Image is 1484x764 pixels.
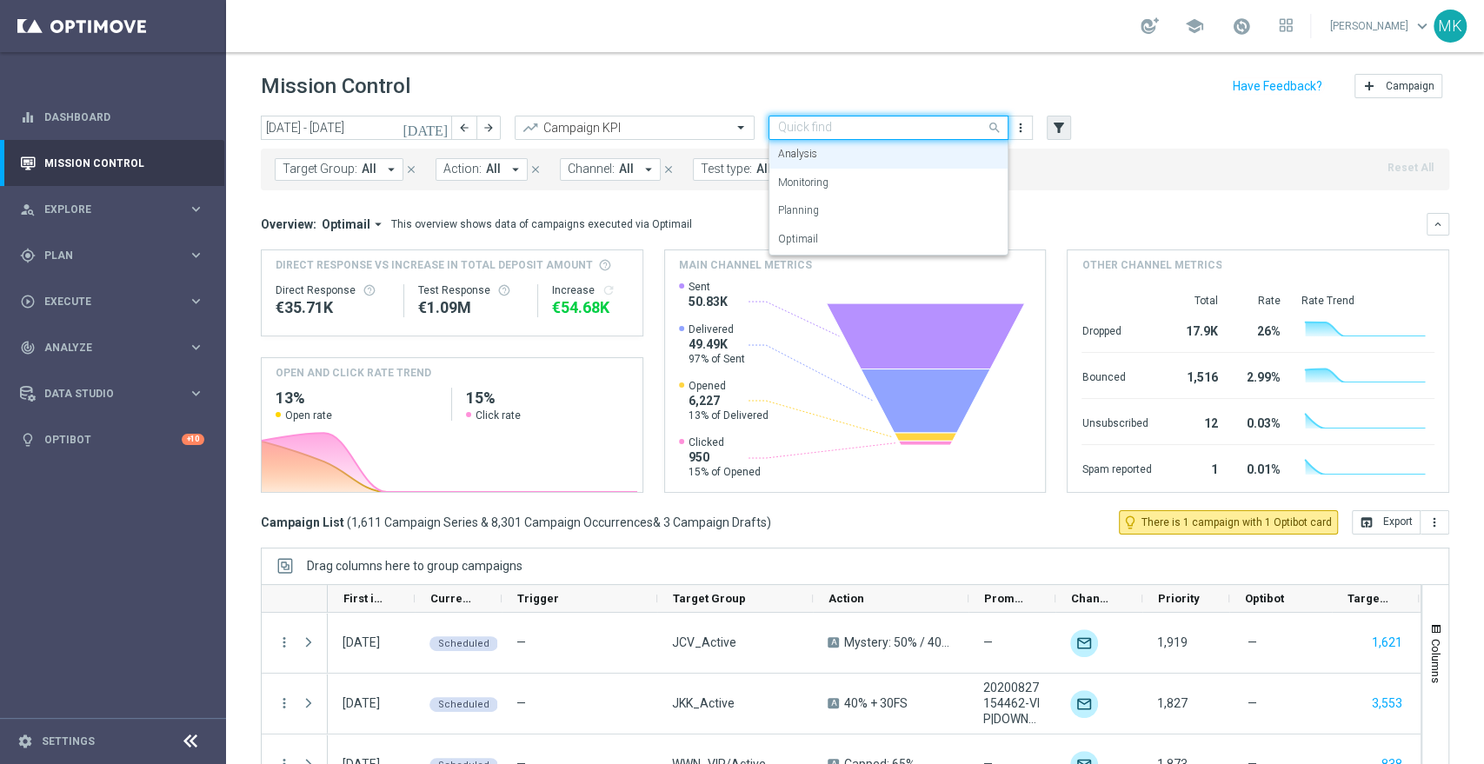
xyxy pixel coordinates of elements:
span: Delivered [689,322,745,336]
h2: 13% [276,388,437,409]
div: Bounced [1081,362,1151,389]
div: Press SPACE to select this row. [262,613,328,674]
div: Increase [552,283,629,297]
div: Data Studio [20,386,188,402]
span: Targeted Customers [1348,592,1389,605]
span: 3 Campaign Drafts [663,515,767,530]
button: close [661,160,676,179]
div: person_search Explore keyboard_arrow_right [19,203,205,216]
span: JKK_Active [672,695,735,711]
span: ) [767,515,771,530]
span: Current Status [430,592,472,605]
span: 50.83K [689,294,728,309]
label: Optimail [778,232,818,247]
span: A [828,637,839,648]
div: +10 [182,434,204,445]
span: Analyze [44,342,188,353]
i: keyboard_arrow_down [1432,218,1444,230]
h4: OPEN AND CLICK RATE TREND [276,365,431,381]
i: arrow_drop_down [370,216,386,232]
button: Action: All arrow_drop_down [436,158,528,181]
span: 15% of Opened [689,465,761,479]
colored-tag: Scheduled [429,634,498,651]
button: 1,621 [1370,632,1404,654]
div: 1,516 [1172,362,1217,389]
span: 40% + 30FS [844,695,908,711]
div: 1 [1172,454,1217,482]
label: Analysis [778,147,817,162]
span: Drag columns here to group campaigns [307,559,522,573]
button: equalizer Dashboard [19,110,205,124]
span: Click rate [476,409,521,422]
span: — [516,635,526,649]
div: Plan [20,248,188,263]
i: keyboard_arrow_right [188,247,204,263]
span: Optibot [1245,592,1284,605]
h3: Campaign List [261,515,771,530]
div: Direct Response [276,283,389,297]
div: €35,705 [276,297,389,318]
colored-tag: Scheduled [429,695,498,712]
span: & [653,515,661,529]
div: Analyze [20,340,188,355]
a: [PERSON_NAME]keyboard_arrow_down [1328,13,1434,39]
div: Explore [20,202,188,217]
i: keyboard_arrow_right [188,385,204,402]
div: Rate Trend [1301,294,1434,308]
div: Execute [20,294,188,309]
img: Optimail [1070,629,1098,657]
div: Data Studio keyboard_arrow_right [19,387,205,401]
button: arrow_back [452,116,476,140]
div: Total [1172,294,1217,308]
span: Action: [443,162,482,176]
div: Monitoring [778,169,999,197]
span: All [619,162,634,176]
label: Planning [778,203,819,218]
button: lightbulb Optibot +10 [19,433,205,447]
i: gps_fixed [20,248,36,263]
span: All [486,162,501,176]
span: ( [347,515,351,530]
a: Settings [42,736,95,747]
button: Mission Control [19,156,205,170]
span: All [362,162,376,176]
span: Mystery: 50% / 40% / 25% / 30% / 35% [844,634,954,650]
div: 0.01% [1238,454,1280,482]
span: Opened [689,379,769,393]
span: JCV_Active [672,634,736,650]
button: Channel: All arrow_drop_down [560,158,661,181]
span: 20200827154462-VIP|DOWNTOWN | 40% + 30 SPINS [983,680,1041,727]
span: Scheduled [438,638,489,649]
button: gps_fixed Plan keyboard_arrow_right [19,249,205,262]
label: Monitoring [778,176,829,190]
span: Promotions [984,592,1026,605]
span: Action [829,592,864,605]
button: more_vert [1012,117,1029,138]
div: Planning [778,196,999,225]
i: more_vert [276,634,292,650]
button: Target Group: All arrow_drop_down [275,158,403,181]
span: Test type: [701,162,752,176]
span: Columns [1429,639,1443,683]
span: Clicked [689,435,761,449]
ng-dropdown-panel: Options list [769,140,1008,256]
button: more_vert [1421,510,1449,535]
div: play_circle_outline Execute keyboard_arrow_right [19,295,205,309]
div: Mission Control [20,140,204,186]
span: school [1185,17,1204,36]
div: Optibot [20,416,204,462]
span: There is 1 campaign with 1 Optibot card [1141,515,1332,530]
i: track_changes [20,340,36,355]
i: open_in_browser [1360,515,1374,529]
div: €1,093,557 [418,297,524,318]
button: close [528,160,543,179]
div: €54,680 [552,297,629,318]
h3: Overview: [261,216,316,232]
ng-select: Analysis [769,116,1008,140]
i: more_vert [276,695,292,711]
a: Optibot [44,416,182,462]
div: Optimail [778,225,999,254]
span: Scheduled [438,699,489,710]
